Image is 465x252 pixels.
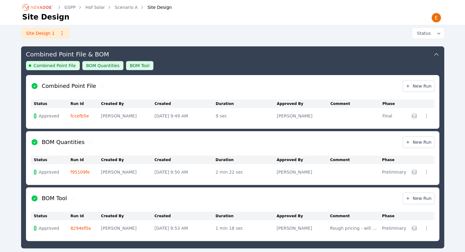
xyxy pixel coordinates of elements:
div: Site Design [139,4,172,10]
a: New Run [403,193,434,204]
span: BOM Quantities [86,63,120,69]
div: 9 sec [216,113,274,119]
th: Status [31,156,71,164]
td: [PERSON_NAME] [277,220,330,236]
td: [DATE] 9:50 AM [154,164,216,180]
td: [PERSON_NAME] [101,108,155,124]
h2: BOM Tool [42,194,67,203]
span: Combined Point File [34,63,76,69]
span: Approved [39,169,59,175]
td: [PERSON_NAME] [101,164,154,180]
div: Combined Point File & BOMCombined Point FileBOM QuantitiesBOM ToolCombined Point FileNew RunStatu... [21,46,444,248]
th: Duration [216,156,277,164]
div: 1 min 18 sec [216,225,274,231]
span: Approved [39,225,59,231]
th: Phase [382,156,409,164]
th: Status [31,212,71,220]
a: f95109fe [70,170,90,175]
th: Created By [101,156,154,164]
th: Created [154,212,216,220]
nav: Breadcrumb [22,2,172,12]
th: Created [155,99,216,108]
span: Status [415,30,431,36]
h2: Combined Point File [42,82,96,90]
th: Comment [330,99,382,108]
th: Duration [216,99,277,108]
td: [PERSON_NAME] [277,164,330,180]
a: GSPP [65,4,76,10]
th: Duration [216,212,277,220]
th: Phase [382,212,409,220]
th: Comment [330,212,382,220]
h3: Combined Point File & BOM [26,50,109,59]
span: BOM Tool [130,63,149,69]
th: Created [154,156,216,164]
th: Created By [101,99,155,108]
td: [DATE] 9:49 AM [155,108,216,124]
a: 8294ef0a [70,226,91,231]
th: Run Id [70,212,101,220]
h1: Site Design [22,12,70,22]
th: Approved By [277,212,330,220]
th: Approved By [277,99,330,108]
div: Final [382,113,397,119]
img: Emily Walker [431,13,441,23]
span: New Run [405,195,432,201]
td: [PERSON_NAME] [101,220,154,236]
th: Comment [330,156,382,164]
th: Status [31,99,71,108]
a: fccefb5e [71,113,89,118]
th: Run Id [70,156,101,164]
div: Preliminary [382,225,406,231]
td: [PERSON_NAME] [277,108,330,124]
a: New Run [403,80,434,92]
div: 2 min 22 sec [216,169,274,175]
a: New Run [403,136,434,148]
h2: BOM Quantities [42,138,85,146]
span: Approved [39,113,59,119]
a: Site Design 1 [21,28,70,39]
div: Rough pricing - will need to requote [330,225,379,231]
a: Scenario A [115,4,138,10]
th: Phase [382,99,400,108]
th: Run Id [71,99,101,108]
a: Hof Solar [85,4,105,10]
th: Approved By [277,156,330,164]
span: New Run [405,139,432,145]
th: Created By [101,212,154,220]
button: Combined Point File & BOM [26,46,439,61]
td: [DATE] 9:53 AM [154,220,216,236]
span: New Run [405,83,432,89]
button: Status [412,28,444,39]
div: Preliminary [382,169,406,175]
